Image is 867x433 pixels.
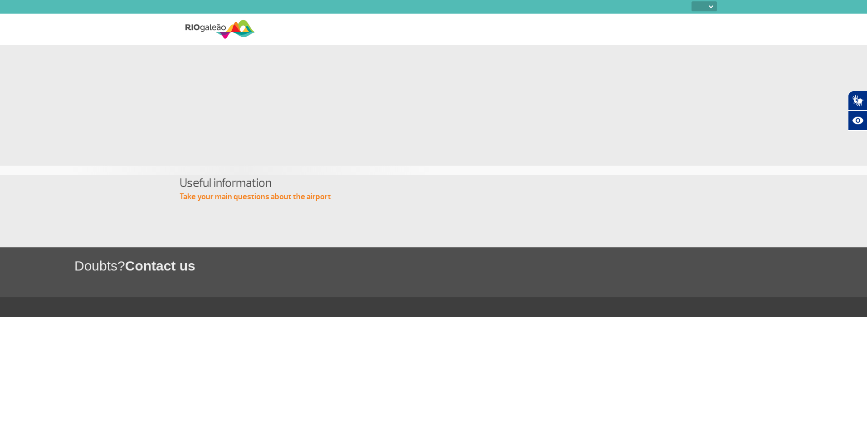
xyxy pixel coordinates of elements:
div: Plugin de acessibilidade da Hand Talk. [848,91,867,131]
span: Contact us [125,258,195,273]
p: Take your main questions about the airport [180,192,687,202]
button: Abrir recursos assistivos. [848,111,867,131]
button: Abrir tradutor de língua de sinais. [848,91,867,111]
h4: Useful information [180,175,687,192]
h1: Doubts? [74,256,867,275]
